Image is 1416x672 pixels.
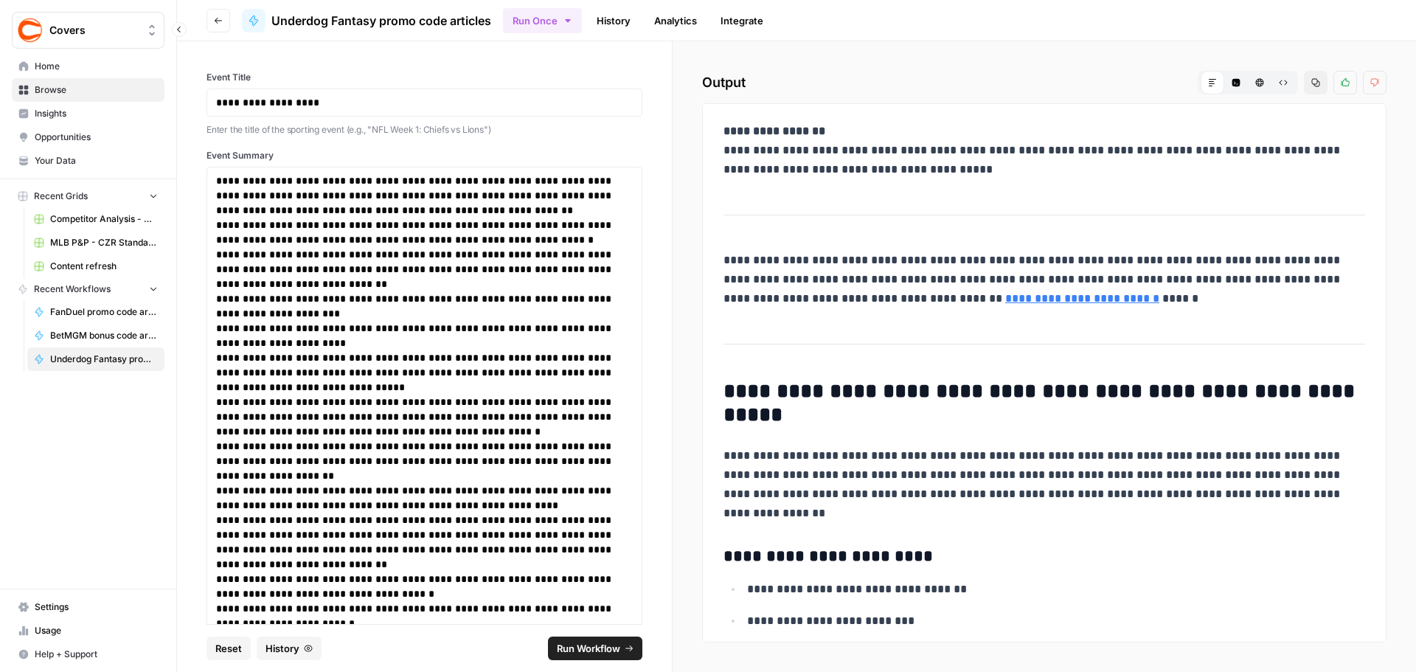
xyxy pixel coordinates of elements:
[35,648,158,661] span: Help + Support
[206,637,251,660] button: Reset
[34,283,111,296] span: Recent Workflows
[588,9,639,32] a: History
[645,9,706,32] a: Analytics
[12,102,164,125] a: Insights
[265,641,299,656] span: History
[12,185,164,207] button: Recent Grids
[35,107,158,120] span: Insights
[50,212,158,226] span: Competitor Analysis - URL Specific Grid
[27,324,164,347] a: BetMGM bonus code articles
[50,236,158,249] span: MLB P&P - CZR Standard (Production) Grid
[712,9,772,32] a: Integrate
[35,600,158,614] span: Settings
[49,23,139,38] span: Covers
[35,624,158,637] span: Usage
[12,55,164,78] a: Home
[27,207,164,231] a: Competitor Analysis - URL Specific Grid
[548,637,642,660] button: Run Workflow
[50,305,158,319] span: FanDuel promo code articles
[271,12,491,30] span: Underdog Fantasy promo code articles
[12,595,164,619] a: Settings
[12,278,164,300] button: Recent Workflows
[206,149,642,162] label: Event Summary
[557,641,620,656] span: Run Workflow
[50,260,158,273] span: Content refresh
[17,17,44,44] img: Covers Logo
[35,154,158,167] span: Your Data
[257,637,322,660] button: History
[27,300,164,324] a: FanDuel promo code articles
[35,83,158,97] span: Browse
[206,71,642,84] label: Event Title
[12,12,164,49] button: Workspace: Covers
[27,254,164,278] a: Content refresh
[12,149,164,173] a: Your Data
[35,60,158,73] span: Home
[34,190,88,203] span: Recent Grids
[12,619,164,642] a: Usage
[215,641,242,656] span: Reset
[242,9,491,32] a: Underdog Fantasy promo code articles
[206,122,642,137] p: Enter the title of the sporting event (e.g., "NFL Week 1: Chiefs vs Lions")
[503,8,582,33] button: Run Once
[12,78,164,102] a: Browse
[702,71,1386,94] h2: Output
[50,353,158,366] span: Underdog Fantasy promo code articles
[27,231,164,254] a: MLB P&P - CZR Standard (Production) Grid
[12,125,164,149] a: Opportunities
[12,642,164,666] button: Help + Support
[27,347,164,371] a: Underdog Fantasy promo code articles
[35,131,158,144] span: Opportunities
[50,329,158,342] span: BetMGM bonus code articles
